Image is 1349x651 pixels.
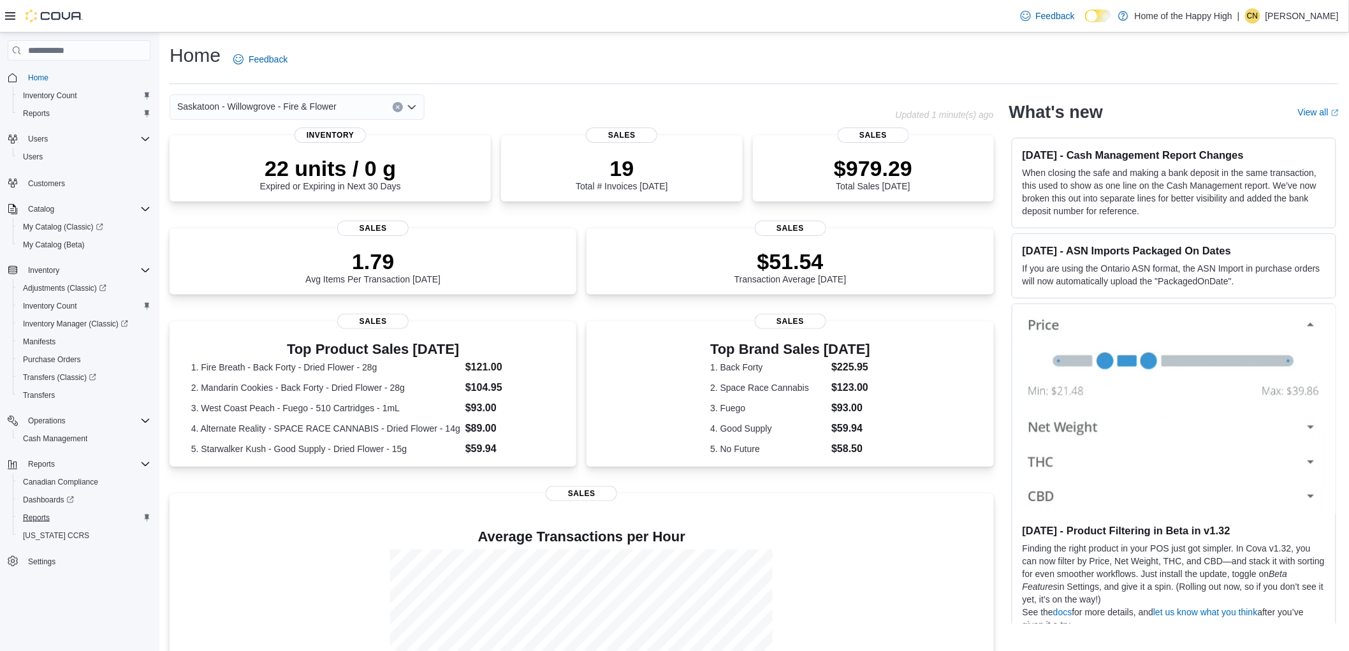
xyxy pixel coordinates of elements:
[13,279,156,297] a: Adjustments (Classic)
[1247,8,1258,24] span: CN
[1237,8,1240,24] p: |
[305,249,441,284] div: Avg Items Per Transaction [DATE]
[23,152,43,162] span: Users
[465,421,555,436] dd: $89.00
[23,337,55,347] span: Manifests
[1036,10,1075,22] span: Feedback
[23,91,77,101] span: Inventory Count
[23,390,55,400] span: Transfers
[191,342,555,357] h3: Top Product Sales [DATE]
[1053,607,1072,617] a: docs
[18,334,150,349] span: Manifests
[13,509,156,527] button: Reports
[23,263,150,278] span: Inventory
[18,149,150,165] span: Users
[18,316,133,332] a: Inventory Manager (Classic)
[18,388,60,403] a: Transfers
[18,316,150,332] span: Inventory Manager (Classic)
[13,236,156,254] button: My Catalog (Beta)
[18,334,61,349] a: Manifests
[305,249,441,274] p: 1.79
[13,351,156,369] button: Purchase Orders
[23,530,89,541] span: [US_STATE] CCRS
[586,128,657,143] span: Sales
[191,422,460,435] dt: 4. Alternate Reality - SPACE RACE CANNABIS - Dried Flower - 14g
[23,176,70,191] a: Customers
[18,88,82,103] a: Inventory Count
[23,301,77,311] span: Inventory Count
[337,221,409,236] span: Sales
[710,381,826,394] dt: 2. Space Race Cannabis
[710,342,870,357] h3: Top Brand Sales [DATE]
[1023,606,1325,631] p: See the for more details, and after you’ve given it a try.
[28,557,55,567] span: Settings
[734,249,847,274] p: $51.54
[1153,607,1257,617] a: let us know what you think
[23,70,54,85] a: Home
[1023,524,1325,537] h3: [DATE] - Product Filtering in Beta in v1.32
[23,413,150,428] span: Operations
[18,219,108,235] a: My Catalog (Classic)
[23,131,53,147] button: Users
[249,53,288,66] span: Feedback
[1331,109,1339,117] svg: External link
[18,219,150,235] span: My Catalog (Classic)
[710,402,826,414] dt: 3. Fuego
[23,175,150,191] span: Customers
[23,434,87,444] span: Cash Management
[18,370,150,385] span: Transfers (Classic)
[18,528,94,543] a: [US_STATE] CCRS
[23,554,61,569] a: Settings
[18,237,150,252] span: My Catalog (Beta)
[710,361,826,374] dt: 1. Back Forty
[177,99,337,114] span: Saskatoon - Willowgrove - Fire & Flower
[3,173,156,192] button: Customers
[180,529,984,545] h4: Average Transactions per Hour
[23,477,98,487] span: Canadian Compliance
[170,43,221,68] h1: Home
[18,474,150,490] span: Canadian Compliance
[1023,244,1325,257] h3: [DATE] - ASN Imports Packaged On Dates
[28,179,65,189] span: Customers
[1085,10,1112,23] input: Dark Mode
[18,510,150,525] span: Reports
[18,281,112,296] a: Adjustments (Classic)
[13,105,156,122] button: Reports
[8,63,150,604] nav: Complex example
[18,474,103,490] a: Canadian Compliance
[1023,262,1325,288] p: If you are using the Ontario ASN format, the ASN Import in purchase orders will now automatically...
[734,249,847,284] div: Transaction Average [DATE]
[18,106,150,121] span: Reports
[13,369,156,386] a: Transfers (Classic)
[3,130,156,148] button: Users
[831,441,870,457] dd: $58.50
[28,416,66,426] span: Operations
[28,73,48,83] span: Home
[3,455,156,473] button: Reports
[18,352,150,367] span: Purchase Orders
[576,156,667,181] p: 19
[23,457,60,472] button: Reports
[18,492,150,508] span: Dashboards
[23,372,96,383] span: Transfers (Classic)
[407,102,417,112] button: Open list of options
[13,218,156,236] a: My Catalog (Classic)
[23,263,64,278] button: Inventory
[1023,166,1325,217] p: When closing the safe and making a bank deposit in the same transaction, this used to show as one...
[831,421,870,436] dd: $59.94
[23,513,50,523] span: Reports
[838,128,909,143] span: Sales
[23,319,128,329] span: Inventory Manager (Classic)
[18,431,92,446] a: Cash Management
[834,156,912,191] div: Total Sales [DATE]
[1085,22,1086,23] span: Dark Mode
[23,69,150,85] span: Home
[1245,8,1260,24] div: Clayton Neitzel
[18,352,86,367] a: Purchase Orders
[896,110,994,120] p: Updated 1 minute(s) ago
[393,102,403,112] button: Clear input
[23,201,59,217] button: Catalog
[18,281,150,296] span: Adjustments (Classic)
[13,430,156,448] button: Cash Management
[13,297,156,315] button: Inventory Count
